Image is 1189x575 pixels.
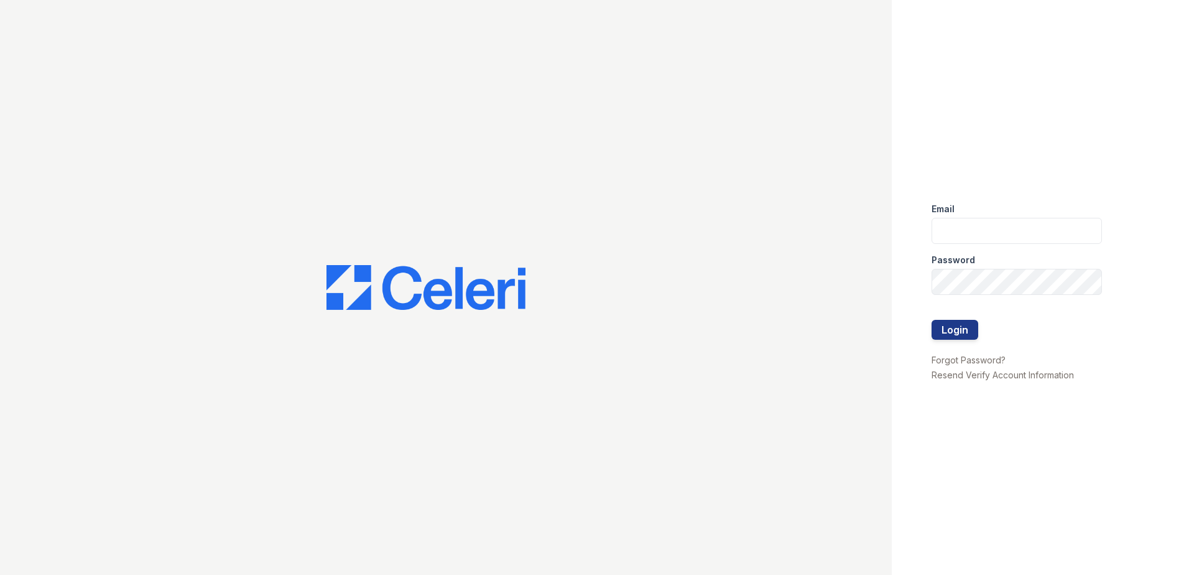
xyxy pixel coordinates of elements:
[932,370,1074,380] a: Resend Verify Account Information
[932,320,978,340] button: Login
[932,355,1006,365] a: Forgot Password?
[932,254,975,266] label: Password
[932,203,955,215] label: Email
[326,265,525,310] img: CE_Logo_Blue-a8612792a0a2168367f1c8372b55b34899dd931a85d93a1a3d3e32e68fde9ad4.png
